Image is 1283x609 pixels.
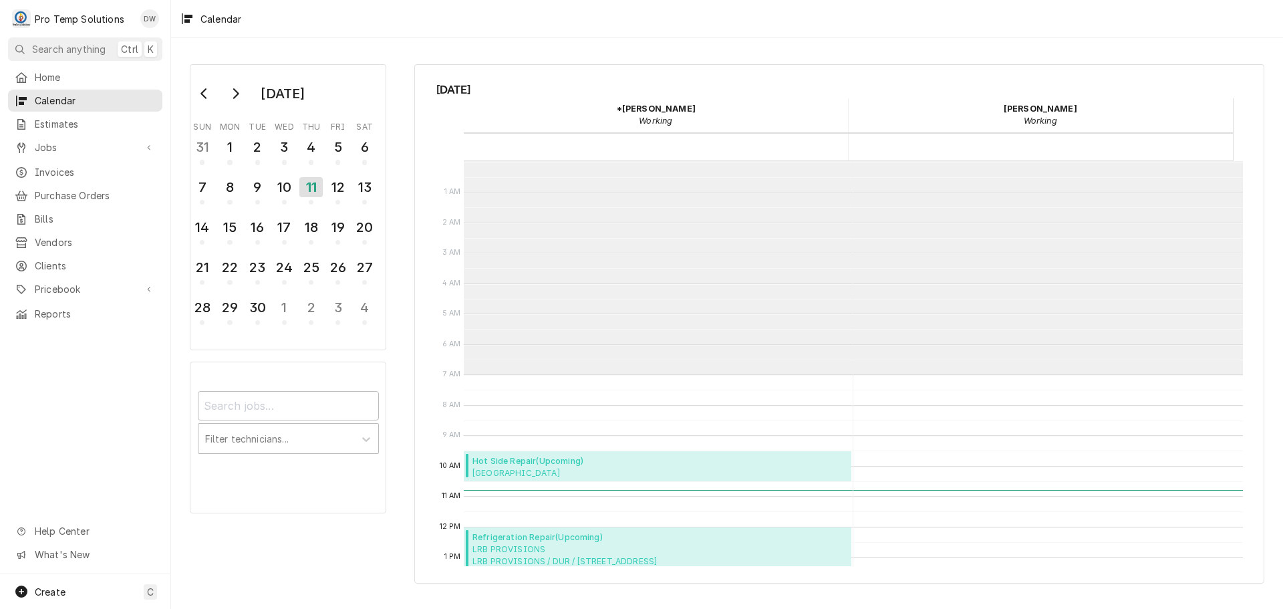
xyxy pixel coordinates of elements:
div: 18 [301,217,321,237]
div: 19 [327,217,348,237]
th: Sunday [189,117,216,133]
a: Vendors [8,231,162,253]
div: 7 [192,177,212,197]
span: Reports [35,307,156,321]
div: 31 [192,137,212,157]
th: Monday [216,117,244,133]
span: Pricebook [35,282,136,296]
div: 13 [354,177,375,197]
span: Hot Side Repair ( Upcoming ) [472,455,718,467]
span: 8 AM [439,400,464,410]
span: 5 AM [439,308,464,319]
a: Go to Jobs [8,136,162,158]
a: Reports [8,303,162,325]
div: Calendar Calendar [414,64,1264,584]
div: 28 [192,297,212,318]
div: 10 [274,177,295,197]
div: 3 [327,297,348,318]
th: Friday [325,117,351,133]
div: Calendar Filters [190,362,386,513]
div: Dana Williams's Avatar [140,9,159,28]
span: 4 AM [439,278,464,289]
div: 11 [299,177,323,197]
div: 29 [219,297,240,318]
div: 6 [354,137,375,157]
div: P [12,9,31,28]
div: [Service] Hot Side Repair TOBACCO ROAD SPORTS CAFE TOBACCO RD / DUR / 280 S Mangum St, Durham, NC... [464,451,851,482]
div: 30 [247,297,268,318]
div: 9 [247,177,268,197]
div: 2 [247,137,268,157]
span: Ctrl [121,42,138,56]
span: Clients [35,259,156,273]
div: 8 [219,177,240,197]
div: 4 [301,137,321,157]
div: 20 [354,217,375,237]
a: Go to Help Center [8,520,162,542]
a: Calendar [8,90,162,112]
div: 17 [274,217,295,237]
div: [DATE] [256,82,309,105]
em: Working [1024,116,1057,126]
span: Vendors [35,235,156,249]
span: [GEOGRAPHIC_DATA] [PERSON_NAME] / DUR / [STREET_ADDRESS][PERSON_NAME] [472,467,718,478]
span: 7 AM [440,369,464,380]
button: Go to next month [222,83,249,104]
div: 4 [354,297,375,318]
span: 11 AM [438,491,464,501]
span: 9 AM [439,430,464,441]
span: Jobs [35,140,136,154]
span: Help Center [35,524,154,538]
div: [Service] Refrigeration Repair LRB PROVISIONS LRB PROVISIONS / DUR / 2009 Guess Rd, Durham, NC 27... [464,527,851,588]
strong: *[PERSON_NAME] [616,104,696,114]
span: [DATE] [436,81,1243,98]
th: Wednesday [271,117,297,133]
div: 3 [274,137,295,157]
span: Search anything [32,42,106,56]
div: 26 [327,257,348,277]
th: Tuesday [244,117,271,133]
div: Refrigeration Repair(Upcoming)LRB PROVISIONSLRB PROVISIONS / DUR / [STREET_ADDRESS] [464,527,851,588]
div: 15 [219,217,240,237]
span: 1 PM [441,552,464,562]
div: Pro Temp Solutions [35,12,124,26]
a: Purchase Orders [8,185,162,207]
div: 23 [247,257,268,277]
div: 16 [247,217,268,237]
div: 25 [301,257,321,277]
span: 2 AM [439,217,464,228]
em: Working [639,116,672,126]
span: Create [35,586,65,598]
span: 12 PM [436,521,464,532]
span: 1 AM [441,187,464,197]
span: Calendar [35,94,156,108]
div: Pro Temp Solutions's Avatar [12,9,31,28]
span: Home [35,70,156,84]
button: Search anythingCtrlK [8,37,162,61]
div: Dakota Williams - Working [848,98,1233,132]
div: 27 [354,257,375,277]
div: 12 [327,177,348,197]
a: Home [8,66,162,88]
div: Calendar Filters [198,379,379,468]
div: 5 [327,137,348,157]
a: Invoices [8,161,162,183]
span: Invoices [35,165,156,179]
div: 1 [219,137,240,157]
div: Calendar Day Picker [190,64,386,350]
a: Estimates [8,113,162,135]
div: 1 [274,297,295,318]
div: 14 [192,217,212,237]
span: 10 AM [436,461,464,471]
span: 6 AM [439,339,464,350]
span: LRB PROVISIONS LRB PROVISIONS / DUR / [STREET_ADDRESS] [472,543,657,568]
span: K [148,42,154,56]
th: Thursday [298,117,325,133]
div: *Kevin Williams - Working [464,98,849,132]
a: Clients [8,255,162,277]
span: C [147,585,154,599]
span: Purchase Orders [35,189,156,203]
span: Estimates [35,117,156,131]
strong: [PERSON_NAME] [1004,104,1077,114]
a: Go to What's New [8,543,162,566]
